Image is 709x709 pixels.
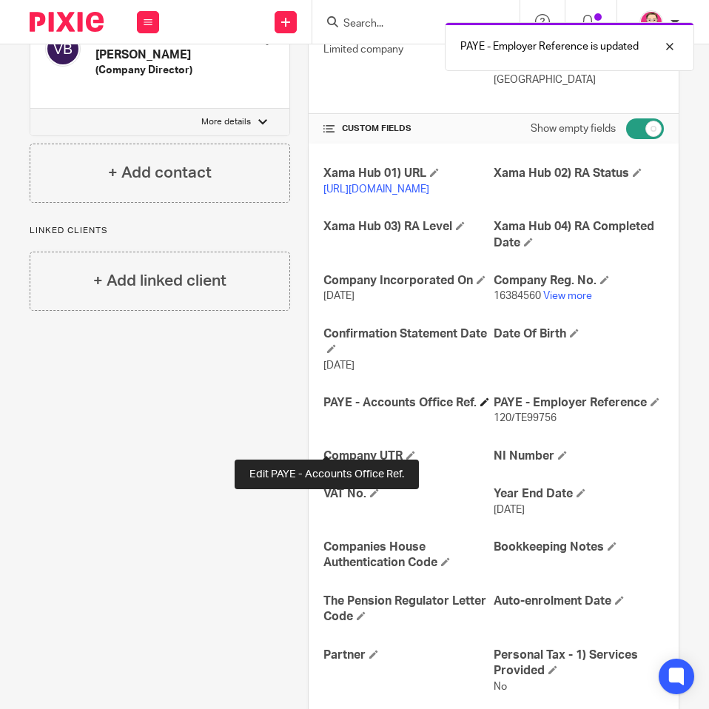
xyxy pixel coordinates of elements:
[323,540,494,571] h4: Companies House Authentication Code
[494,166,664,181] h4: Xama Hub 02) RA Status
[323,291,354,301] span: [DATE]
[323,219,494,235] h4: Xama Hub 03) RA Level
[342,18,475,31] input: Search
[323,326,494,358] h4: Confirmation Statement Date
[323,184,429,195] a: [URL][DOMAIN_NAME]
[494,326,664,342] h4: Date Of Birth
[494,540,664,555] h4: Bookkeeping Notes
[494,219,664,251] h4: Xama Hub 04) RA Completed Date
[95,63,260,78] h5: (Company Director)
[494,682,507,692] span: No
[323,166,494,181] h4: Xama Hub 01) URL
[45,31,81,67] img: svg%3E
[30,225,290,237] p: Linked clients
[323,648,494,663] h4: Partner
[95,31,260,63] h4: [PERSON_NAME] [PERSON_NAME]
[494,594,664,609] h4: Auto-enrolment Date
[323,123,494,135] h4: CUSTOM FIELDS
[323,273,494,289] h4: Company Incorporated On
[323,395,494,411] h4: PAYE - Accounts Office Ref.
[494,486,664,502] h4: Year End Date
[494,413,557,423] span: 120/TE99756
[494,395,664,411] h4: PAYE - Employer Reference
[30,12,104,32] img: Pixie
[494,648,664,679] h4: Personal Tax - 1) Services Provided
[323,594,494,625] h4: The Pension Regulator Letter Code
[323,360,354,371] span: [DATE]
[93,269,226,292] h4: + Add linked client
[639,10,663,34] img: Bradley%20-%20Pink.png
[201,116,251,128] p: More details
[108,161,212,184] h4: + Add contact
[323,448,494,464] h4: Company UTR
[543,291,592,301] a: View more
[494,448,664,464] h4: NI Number
[494,291,541,301] span: 16384560
[494,505,525,515] span: [DATE]
[494,273,664,289] h4: Company Reg. No.
[323,42,494,57] p: Limited company
[531,121,616,136] label: Show empty fields
[460,39,639,54] p: PAYE - Employer Reference is updated
[323,486,494,502] h4: VAT No.
[494,73,664,87] p: [GEOGRAPHIC_DATA]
